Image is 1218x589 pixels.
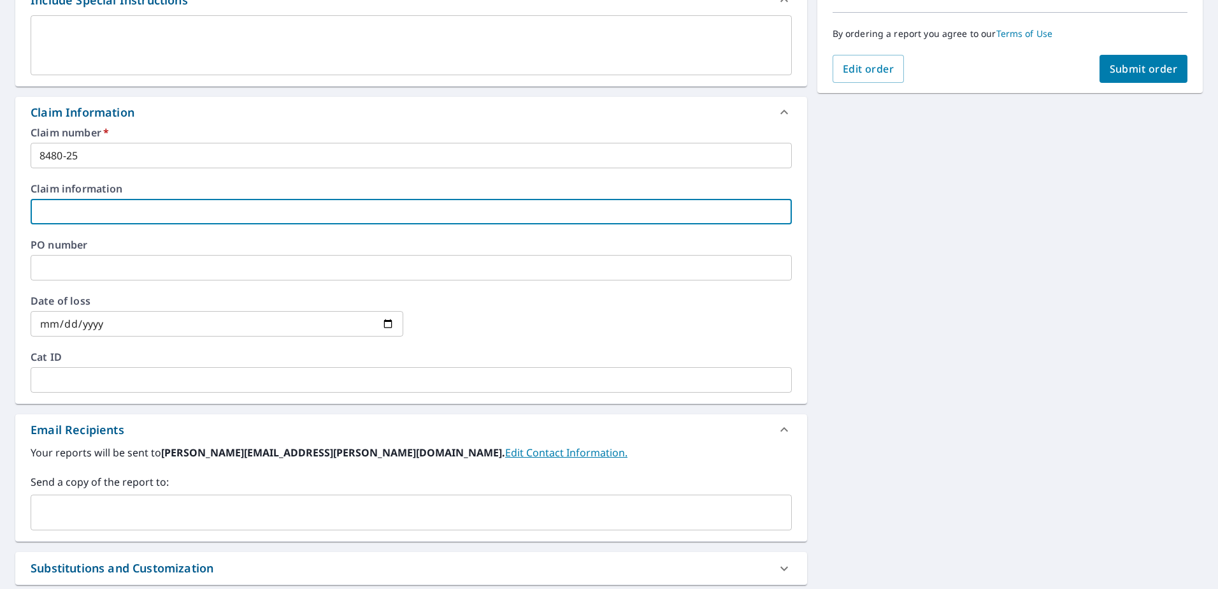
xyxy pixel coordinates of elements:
label: Claim number [31,127,792,138]
a: Terms of Use [996,27,1053,40]
label: Date of loss [31,296,403,306]
label: Cat ID [31,352,792,362]
label: PO number [31,240,792,250]
b: [PERSON_NAME][EMAIL_ADDRESS][PERSON_NAME][DOMAIN_NAME]. [161,446,505,460]
label: Claim information [31,184,792,194]
span: Edit order [843,62,894,76]
div: Email Recipients [15,414,807,445]
div: Claim Information [15,97,807,127]
button: Submit order [1100,55,1188,83]
a: EditContactInfo [505,446,627,460]
label: Your reports will be sent to [31,445,792,460]
div: Substitutions and Customization [15,552,807,585]
div: Email Recipients [31,421,124,439]
button: Edit order [833,55,905,83]
span: Submit order [1110,62,1178,76]
div: Substitutions and Customization [31,560,213,577]
p: By ordering a report you agree to our [833,28,1187,40]
div: Claim Information [31,104,134,121]
label: Send a copy of the report to: [31,474,792,490]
